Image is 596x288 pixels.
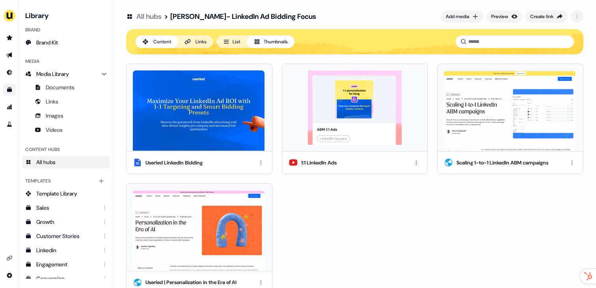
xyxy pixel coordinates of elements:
span: Links [46,98,58,105]
div: Growth [36,218,97,226]
button: Content [136,35,178,48]
a: All hubs [22,156,110,168]
span: Images [46,112,63,120]
div: Sales [36,204,97,212]
img: Userled_-_LinkedIn_Bidding_Presets_for_Alertmedia.pdf [133,70,264,151]
button: Add media [441,10,483,23]
span: Template Library [36,190,77,198]
a: Go to outbound experience [3,49,16,61]
a: Videos [22,124,110,136]
div: Create link [530,13,553,20]
div: Linkedin [36,246,97,254]
div: Brand [22,24,110,36]
img: 1:1 LinkedIn Ads [289,70,421,145]
div: Conversion [36,275,97,282]
a: Go to integrations [3,252,16,264]
div: Media [22,55,110,68]
a: All hubs [136,12,162,21]
button: Userled_-_LinkedIn_Bidding_Presets_for_Alertmedia.pdfUserled LinkedIn Bidding [126,64,272,174]
img: Userled | Personalization in the Era of AI [133,190,264,270]
div: Add media [446,13,469,20]
a: Media Library [22,68,110,80]
div: Customer Stories [36,232,97,240]
div: Scaling 1-to-1 LinkedIn ABM campaigns [456,159,548,167]
a: Template Library [22,187,110,200]
div: Content [153,38,171,46]
div: Userled LinkedIn Bidding [145,159,203,167]
div: [PERSON_NAME]- LinkedIn Ad Bidding Focus [170,12,316,21]
div: > [164,12,168,21]
a: Go to prospects [3,31,16,44]
a: Conversion [22,272,110,285]
a: Linkedin [22,244,110,257]
button: 1:1 LinkedIn Ads1:1 LinkedIn Ads [282,64,428,174]
a: Customer Stories [22,230,110,242]
a: Go to Inbound [3,66,16,79]
a: Images [22,109,110,122]
a: Sales [22,201,110,214]
a: Links [22,95,110,108]
button: Preview [486,10,522,23]
div: Engagement [36,260,97,268]
a: Go to attribution [3,101,16,113]
a: Engagement [22,258,110,271]
span: All hubs [36,158,56,166]
div: Links [196,38,207,46]
a: Documents [22,81,110,94]
div: Templates [22,175,110,187]
span: Brand Kit [36,39,58,46]
img: Scaling 1-to-1 LinkedIn ABM campaigns [444,70,576,151]
button: Scaling 1-to-1 LinkedIn ABM campaignsScaling 1-to-1 LinkedIn ABM campaigns [437,64,583,174]
a: Brand Kit [22,36,110,49]
a: Go to templates [3,83,16,96]
h3: Library [22,9,110,20]
span: Documents [46,83,74,91]
div: Content Hubs [22,143,110,156]
button: Links [178,35,213,48]
span: Media Library [36,70,69,78]
button: Create link [525,10,568,23]
a: Go to integrations [3,269,16,282]
div: 1:1 LinkedIn Ads [301,159,337,167]
span: Videos [46,126,63,134]
a: Go to experiments [3,118,16,131]
div: Userled | Personalization in the Era of AI [145,279,237,286]
a: Growth [22,216,110,228]
button: Thumbnails [247,35,294,48]
button: List [216,35,247,48]
div: Preview [491,13,508,20]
